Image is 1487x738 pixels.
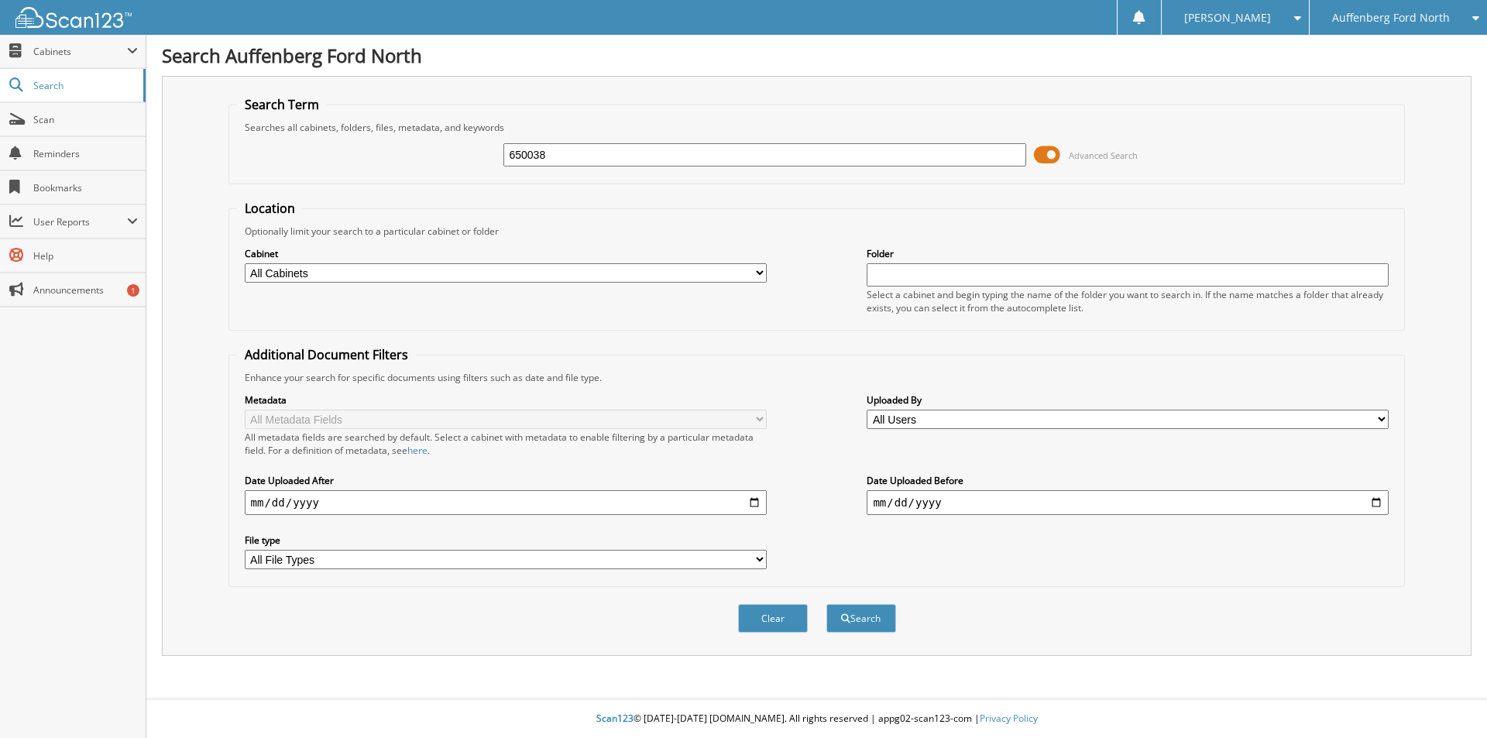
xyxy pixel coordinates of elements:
[237,200,303,217] legend: Location
[245,534,767,547] label: File type
[867,490,1389,515] input: end
[1410,664,1487,738] iframe: Chat Widget
[867,288,1389,314] div: Select a cabinet and begin typing the name of the folder you want to search in. If the name match...
[33,113,138,126] span: Scan
[245,431,767,457] div: All metadata fields are searched by default. Select a cabinet with metadata to enable filtering b...
[245,474,767,487] label: Date Uploaded After
[33,79,136,92] span: Search
[245,247,767,260] label: Cabinet
[127,284,139,297] div: 1
[980,712,1038,725] a: Privacy Policy
[237,346,416,363] legend: Additional Document Filters
[15,7,132,28] img: scan123-logo-white.svg
[33,147,138,160] span: Reminders
[237,225,1397,238] div: Optionally limit your search to a particular cabinet or folder
[867,393,1389,407] label: Uploaded By
[33,181,138,194] span: Bookmarks
[245,490,767,515] input: start
[237,121,1397,134] div: Searches all cabinets, folders, files, metadata, and keywords
[596,712,634,725] span: Scan123
[33,249,138,263] span: Help
[826,604,896,633] button: Search
[33,215,127,228] span: User Reports
[162,43,1472,68] h1: Search Auffenberg Ford North
[1332,13,1450,22] span: Auffenberg Ford North
[146,700,1487,738] div: © [DATE]-[DATE] [DOMAIN_NAME]. All rights reserved | appg02-scan123-com |
[33,283,138,297] span: Announcements
[867,247,1389,260] label: Folder
[1184,13,1271,22] span: [PERSON_NAME]
[867,474,1389,487] label: Date Uploaded Before
[245,393,767,407] label: Metadata
[237,96,327,113] legend: Search Term
[237,371,1397,384] div: Enhance your search for specific documents using filters such as date and file type.
[738,604,808,633] button: Clear
[407,444,428,457] a: here
[33,45,127,58] span: Cabinets
[1069,149,1138,161] span: Advanced Search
